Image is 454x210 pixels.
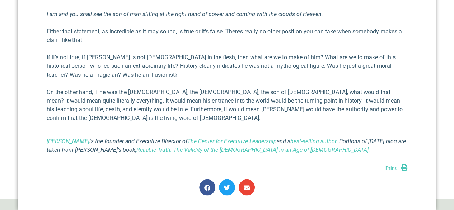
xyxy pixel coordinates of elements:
div: Share on email [239,179,255,195]
div: Share on facebook [199,179,215,195]
a: [PERSON_NAME] [47,137,89,144]
em: is the founder and Executive Director of and a . Portions of [DATE] blog are taken from [PERSON_N... [47,137,406,153]
p: If it’s not true, if [PERSON_NAME] is not [DEMOGRAPHIC_DATA] in the flesh, then what are we to ma... [47,53,407,79]
div: Share on twitter [219,179,235,195]
a: The Center for Executive Leadership [187,137,277,144]
a: Print [385,165,407,171]
a: Reliable Truth: The Validity of the [DEMOGRAPHIC_DATA] in an Age of [DEMOGRAPHIC_DATA]. [136,146,370,153]
a: best-selling author [290,137,336,144]
span: Print [385,165,397,171]
em: I am and you shall see the son of man sitting at the right hand of power and coming with the clou... [47,11,323,18]
p: On the other hand, if he was the [DEMOGRAPHIC_DATA], the [DEMOGRAPHIC_DATA], the son of [DEMOGRAP... [47,88,407,122]
p: Either that statement, as incredible as it may sound, is true or it’s false. There’s really no ot... [47,27,407,45]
